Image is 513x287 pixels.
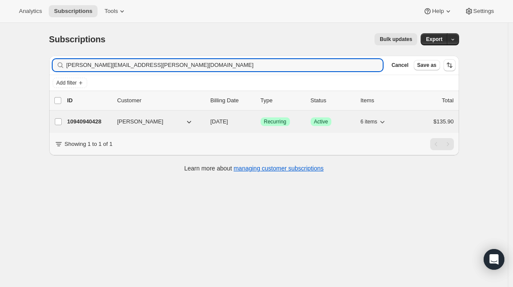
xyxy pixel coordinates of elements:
[14,5,47,17] button: Analytics
[67,117,110,126] p: 10940940428
[53,78,87,88] button: Add filter
[67,116,454,128] div: 10940940428[PERSON_NAME][DATE]SuccessRecurringSuccessActive6 items$135.90
[361,118,378,125] span: 6 items
[388,60,412,70] button: Cancel
[434,118,454,125] span: $135.90
[49,35,106,44] span: Subscriptions
[426,36,442,43] span: Export
[57,79,77,86] span: Add filter
[421,33,447,45] button: Export
[65,140,113,148] p: Showing 1 to 1 of 1
[211,96,254,105] p: Billing Date
[417,62,437,69] span: Save as
[430,138,454,150] nav: Pagination
[442,96,453,105] p: Total
[361,96,404,105] div: Items
[459,5,499,17] button: Settings
[391,62,408,69] span: Cancel
[112,115,198,129] button: [PERSON_NAME]
[314,118,328,125] span: Active
[99,5,132,17] button: Tools
[117,117,164,126] span: [PERSON_NAME]
[380,36,412,43] span: Bulk updates
[484,249,504,270] div: Open Intercom Messenger
[104,8,118,15] span: Tools
[375,33,417,45] button: Bulk updates
[311,96,354,105] p: Status
[49,5,98,17] button: Subscriptions
[184,164,324,173] p: Learn more about
[444,59,456,71] button: Sort the results
[261,96,304,105] div: Type
[233,165,324,172] a: managing customer subscriptions
[264,118,286,125] span: Recurring
[473,8,494,15] span: Settings
[414,60,440,70] button: Save as
[211,118,228,125] span: [DATE]
[361,116,387,128] button: 6 items
[418,5,457,17] button: Help
[19,8,42,15] span: Analytics
[67,96,110,105] p: ID
[117,96,204,105] p: Customer
[432,8,444,15] span: Help
[67,96,454,105] div: IDCustomerBilling DateTypeStatusItemsTotal
[66,59,383,71] input: Filter subscribers
[54,8,92,15] span: Subscriptions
